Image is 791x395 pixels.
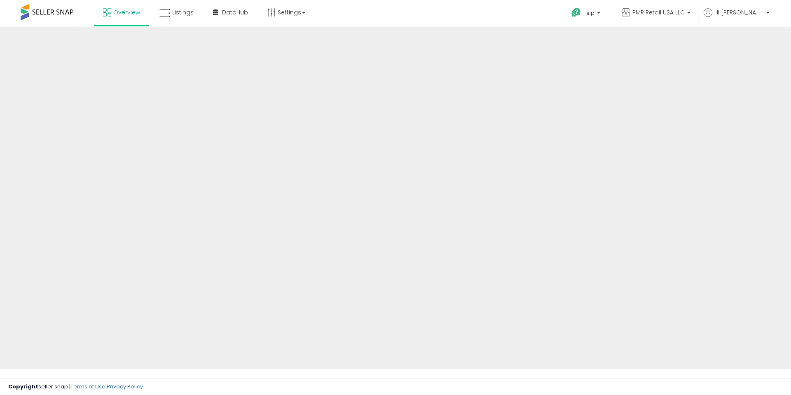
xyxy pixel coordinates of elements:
i: Get Help [571,7,581,18]
span: Overview [113,8,140,16]
span: DataHub [222,8,248,16]
span: Hi [PERSON_NAME] [714,8,764,16]
a: Hi [PERSON_NAME] [704,8,770,27]
span: Listings [172,8,194,16]
a: Help [565,1,608,27]
span: PMR Retail USA LLC [632,8,685,16]
span: Help [583,9,594,16]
